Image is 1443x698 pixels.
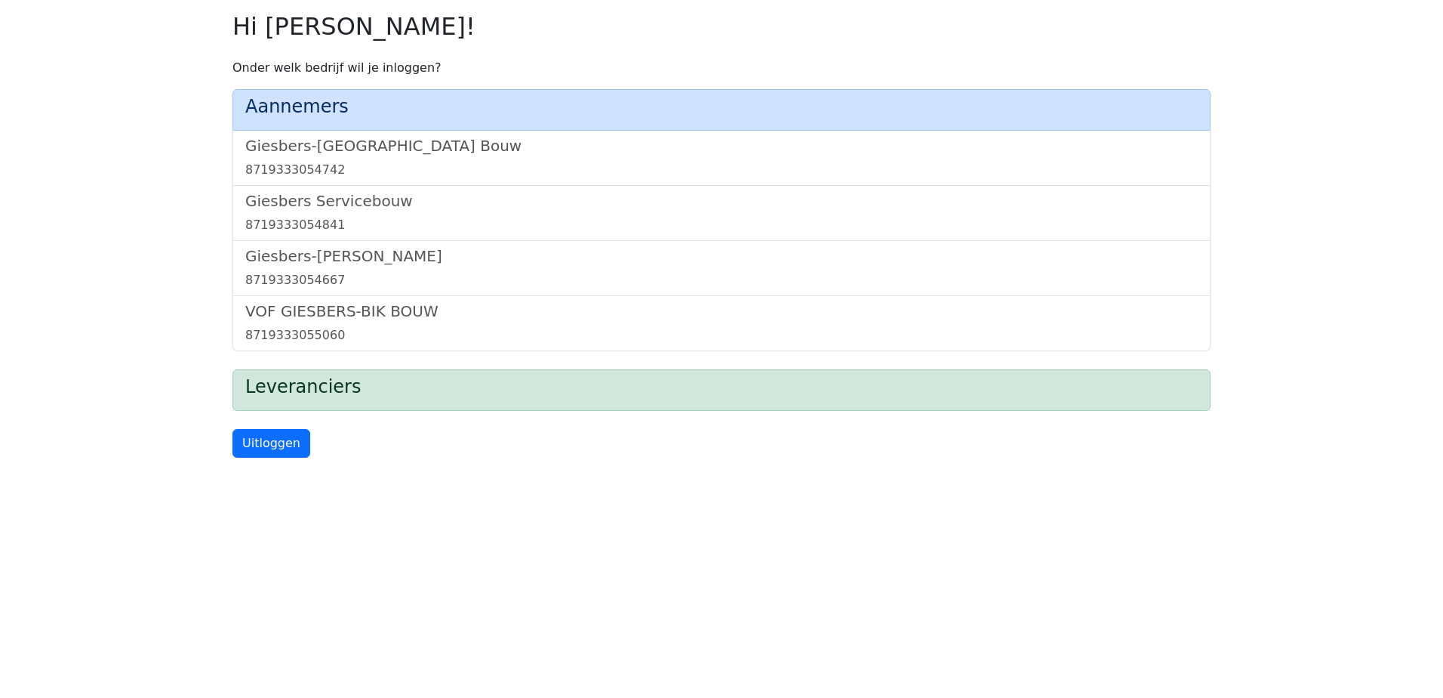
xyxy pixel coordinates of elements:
[245,302,1198,344] a: VOF GIESBERS-BIK BOUW8719333055060
[245,326,1198,344] div: 8719333055060
[245,161,1198,179] div: 8719333054742
[245,96,1198,118] h4: Aannemers
[245,192,1198,234] a: Giesbers Servicebouw8719333054841
[245,376,1198,398] h4: Leveranciers
[245,216,1198,234] div: 8719333054841
[232,59,1211,77] p: Onder welk bedrijf wil je inloggen?
[245,192,1198,210] h5: Giesbers Servicebouw
[245,302,1198,320] h5: VOF GIESBERS-BIK BOUW
[245,137,1198,155] h5: Giesbers-[GEOGRAPHIC_DATA] Bouw
[245,247,1198,289] a: Giesbers-[PERSON_NAME]8719333054667
[245,271,1198,289] div: 8719333054667
[245,137,1198,179] a: Giesbers-[GEOGRAPHIC_DATA] Bouw8719333054742
[232,12,1211,41] h2: Hi [PERSON_NAME]!
[245,247,1198,265] h5: Giesbers-[PERSON_NAME]
[232,429,310,458] a: Uitloggen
